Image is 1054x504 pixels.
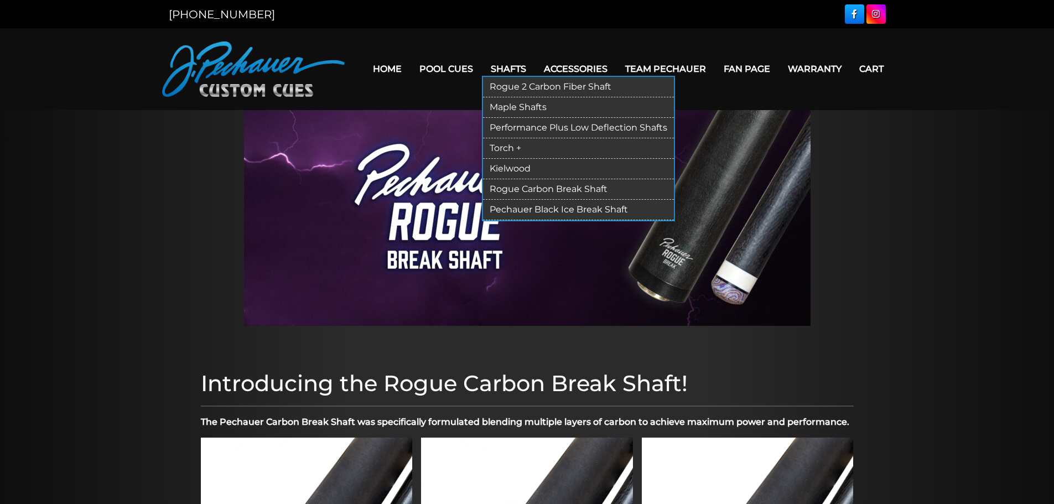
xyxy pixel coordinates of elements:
[169,8,275,21] a: [PHONE_NUMBER]
[411,55,482,83] a: Pool Cues
[483,97,674,118] a: Maple Shafts
[779,55,850,83] a: Warranty
[616,55,715,83] a: Team Pechauer
[483,118,674,138] a: Performance Plus Low Deflection Shafts
[162,41,345,97] img: Pechauer Custom Cues
[483,159,674,179] a: Kielwood
[201,417,849,427] strong: The Pechauer Carbon Break Shaft was specifically formulated blending multiple layers of carbon to...
[483,200,674,220] a: Pechauer Black Ice Break Shaft
[483,138,674,159] a: Torch +
[483,77,674,97] a: Rogue 2 Carbon Fiber Shaft
[535,55,616,83] a: Accessories
[483,179,674,200] a: Rogue Carbon Break Shaft
[850,55,892,83] a: Cart
[364,55,411,83] a: Home
[482,55,535,83] a: Shafts
[201,370,854,397] h1: Introducing the Rogue Carbon Break Shaft!
[715,55,779,83] a: Fan Page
